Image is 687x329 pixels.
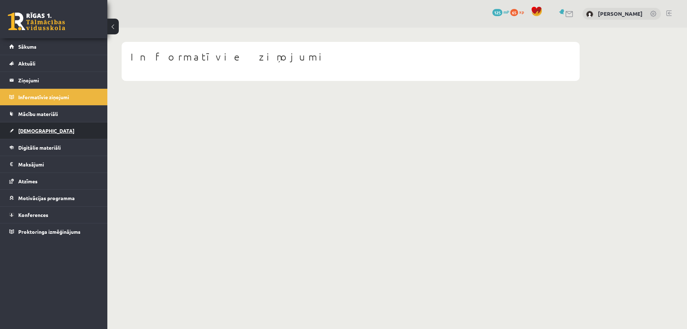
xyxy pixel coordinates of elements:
[18,228,81,235] span: Proktoringa izmēģinājums
[9,223,98,240] a: Proktoringa izmēģinājums
[9,106,98,122] a: Mācību materiāli
[18,195,75,201] span: Motivācijas programma
[598,10,643,17] a: [PERSON_NAME]
[18,111,58,117] span: Mācību materiāli
[18,127,74,134] span: [DEMOGRAPHIC_DATA]
[9,139,98,156] a: Digitālie materiāli
[18,89,98,105] legend: Informatīvie ziņojumi
[492,9,502,16] span: 125
[9,38,98,55] a: Sākums
[9,156,98,173] a: Maksājumi
[9,190,98,206] a: Motivācijas programma
[9,173,98,189] a: Atzīmes
[519,9,524,15] span: xp
[18,144,61,151] span: Digitālie materiāli
[510,9,527,15] a: 65 xp
[131,51,571,63] h1: Informatīvie ziņojumi
[18,60,35,67] span: Aktuāli
[18,72,98,88] legend: Ziņojumi
[9,207,98,223] a: Konferences
[492,9,509,15] a: 125 mP
[9,89,98,105] a: Informatīvie ziņojumi
[18,43,36,50] span: Sākums
[18,212,48,218] span: Konferences
[9,72,98,88] a: Ziņojumi
[18,178,38,184] span: Atzīmes
[18,156,98,173] legend: Maksājumi
[503,9,509,15] span: mP
[586,11,593,18] img: Emīls Miķelsons
[510,9,518,16] span: 65
[8,13,65,30] a: Rīgas 1. Tālmācības vidusskola
[9,122,98,139] a: [DEMOGRAPHIC_DATA]
[9,55,98,72] a: Aktuāli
